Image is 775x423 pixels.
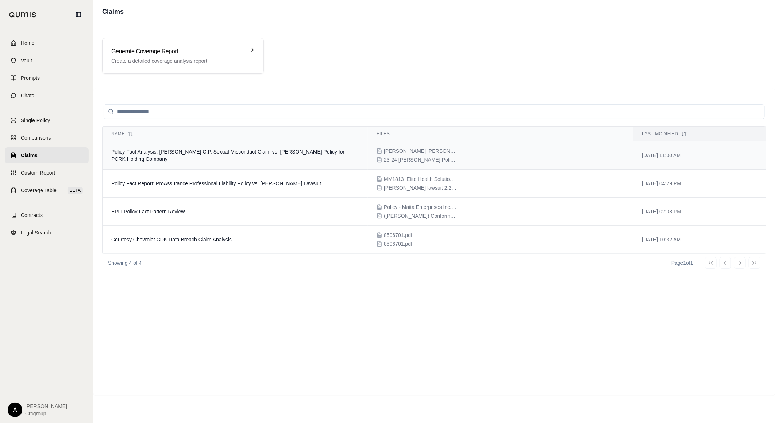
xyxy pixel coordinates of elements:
span: Single Policy [21,117,50,124]
a: Contracts [5,207,89,223]
span: Legal Search [21,229,51,236]
span: [PERSON_NAME] [25,403,67,410]
span: Policy Fact Analysis: Jane Doe C.P. Sexual Misconduct Claim vs. Beazley SAM Policy for PCRK Holdi... [111,149,344,162]
a: Coverage TableBETA [5,182,89,198]
span: Courtesy Chevrolet CDK Data Breach Claim Analysis [111,237,232,242]
span: Jane Doe C.P. v. MEF Butler County Court of Common Pleas-CV 2025 07 1806..pdf [384,147,457,155]
span: Policy - Maita Enterprises Inc.pdf [384,203,457,211]
span: Collier lawsuit 2.2025.pdf [384,184,457,191]
span: Custom Report [21,169,55,176]
td: [DATE] 04:29 PM [633,170,766,198]
span: Home [21,39,34,47]
td: [DATE] 02:08 PM [633,198,766,226]
p: Create a detailed coverage analysis report [111,57,244,65]
span: Crcgroup [25,410,67,417]
span: 8506701.pdf [384,232,412,239]
span: EPLI Policy Fact Pattern Review [111,209,185,214]
a: Claims [5,147,89,163]
div: Last modified [642,131,757,137]
button: Collapse sidebar [73,9,84,20]
a: Legal Search [5,225,89,241]
h1: Claims [102,7,124,17]
span: Comparisons [21,134,51,141]
a: Home [5,35,89,51]
span: Coverage Table [21,187,57,194]
a: Chats [5,88,89,104]
a: Single Policy [5,112,89,128]
span: Chats [21,92,34,99]
span: (Morales) Conformed Complaint for Damages (final).pdf [384,212,457,220]
td: [DATE] 10:32 AM [633,226,766,254]
a: Custom Report [5,165,89,181]
a: Vault [5,53,89,69]
span: Vault [21,57,32,64]
span: 8506701.pdf [384,240,412,248]
span: Policy Fact Report: ProAssurance Professional Liability Policy vs. Collier Lawsuit [111,181,321,186]
td: [DATE] 11:00 AM [633,141,766,170]
a: Prompts [5,70,89,86]
span: Prompts [21,74,40,82]
span: 23-24 SAM Policy.PDF [384,156,457,163]
span: BETA [68,187,83,194]
div: Page 1 of 1 [671,259,693,267]
img: Qumis Logo [9,12,36,18]
th: Files [368,127,633,141]
div: Name [111,131,359,137]
span: Claims [21,152,38,159]
p: Showing 4 of 4 [108,259,142,267]
span: MM1813_Elite Health Solutions LLC.PDF [384,175,457,183]
div: A [8,403,22,417]
a: Comparisons [5,130,89,146]
h3: Generate Coverage Report [111,47,244,56]
span: Contracts [21,211,43,219]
